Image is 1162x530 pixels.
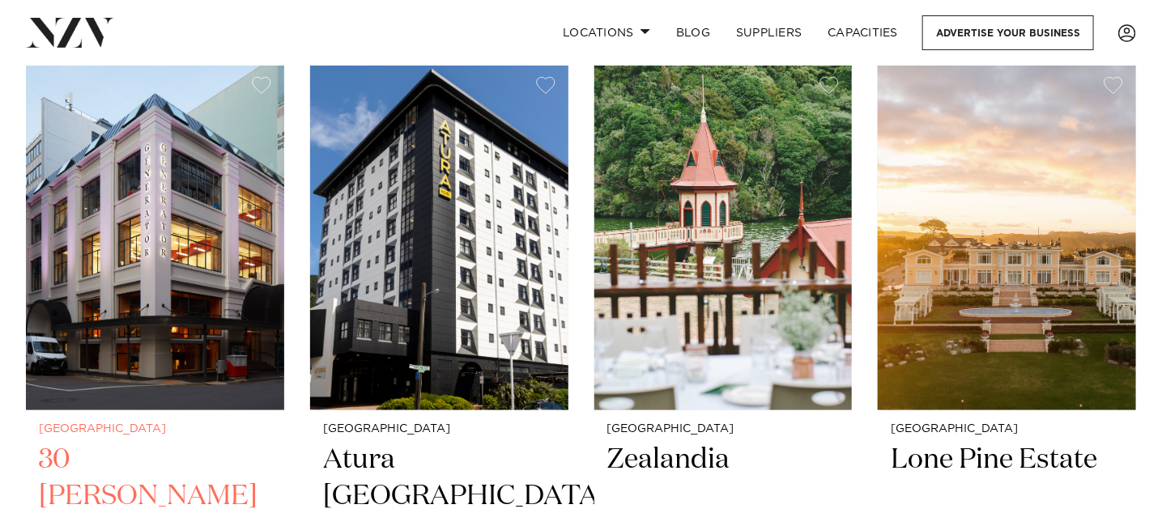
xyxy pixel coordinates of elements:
a: Locations [550,15,663,50]
small: [GEOGRAPHIC_DATA] [323,423,555,435]
small: [GEOGRAPHIC_DATA] [39,423,271,435]
a: Advertise your business [922,15,1094,50]
small: [GEOGRAPHIC_DATA] [607,423,840,435]
img: nzv-logo.png [26,18,114,47]
a: SUPPLIERS [723,15,815,50]
small: [GEOGRAPHIC_DATA] [891,423,1123,435]
img: Rātā Cafe at Zealandia [594,64,853,410]
a: Capacities [815,15,912,50]
a: BLOG [663,15,723,50]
